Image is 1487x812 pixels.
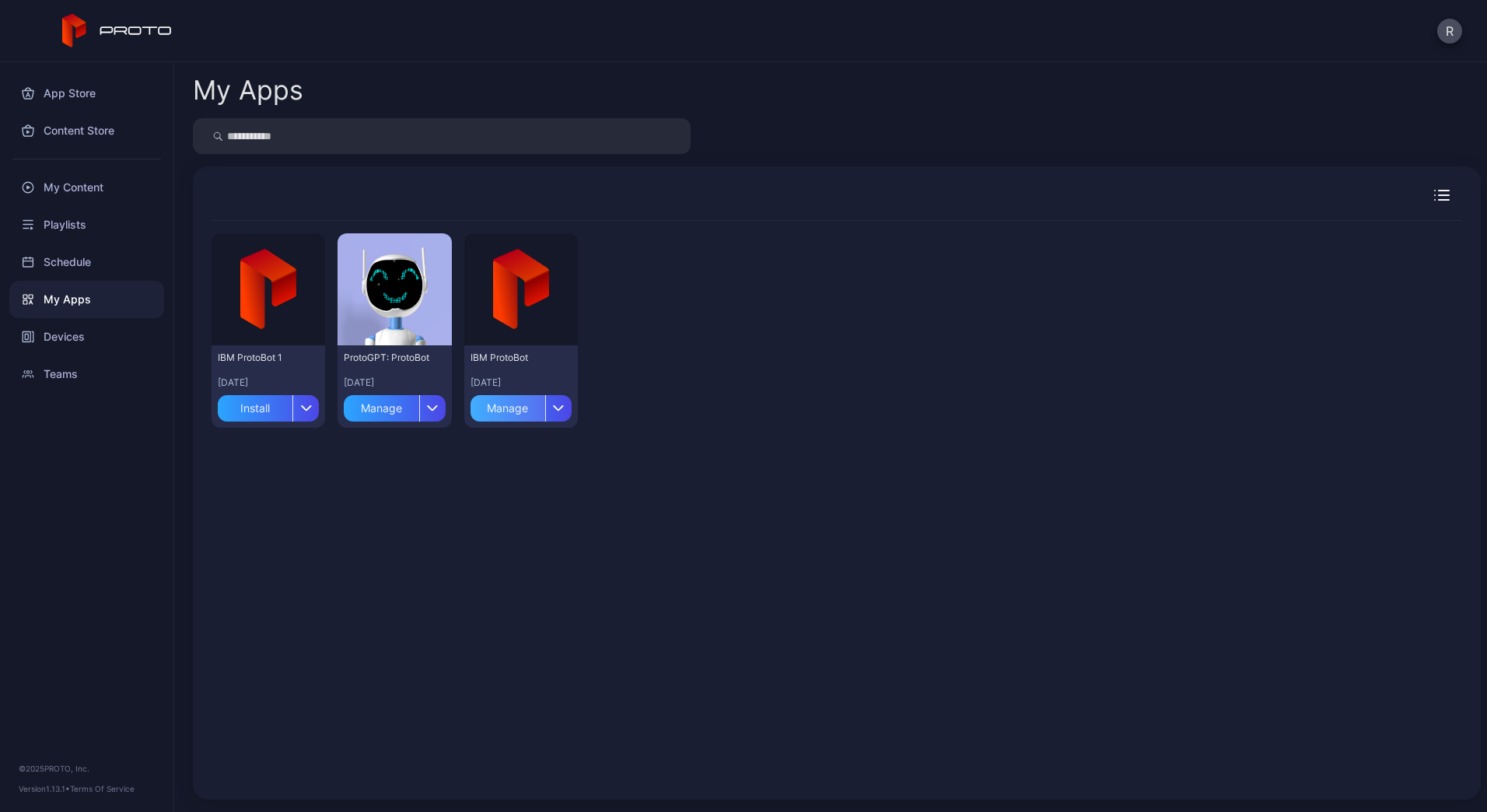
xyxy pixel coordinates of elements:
[19,762,155,775] div: © 2025 PROTO, Inc.
[1437,19,1462,44] button: R
[344,352,429,364] div: ProtoGPT: ProtoBot
[471,389,572,422] button: Manage
[9,206,164,243] a: Playlists
[344,395,418,422] div: Manage
[218,389,319,422] button: Install
[218,352,303,364] div: IBM ProtoBot 1
[344,376,445,389] div: [DATE]
[9,318,164,355] a: Devices
[471,352,556,364] div: IBM ProtoBot
[9,169,164,206] a: My Content
[9,243,164,281] a: Schedule
[218,376,319,389] div: [DATE]
[344,389,445,422] button: Manage
[9,281,164,318] a: My Apps
[9,75,164,112] a: App Store
[19,784,70,793] span: Version 1.13.1 •
[70,784,135,793] a: Terms Of Service
[218,395,292,422] div: Install
[193,77,303,103] div: My Apps
[9,112,164,149] a: Content Store
[471,395,545,422] div: Manage
[9,355,164,393] a: Teams
[471,376,572,389] div: [DATE]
